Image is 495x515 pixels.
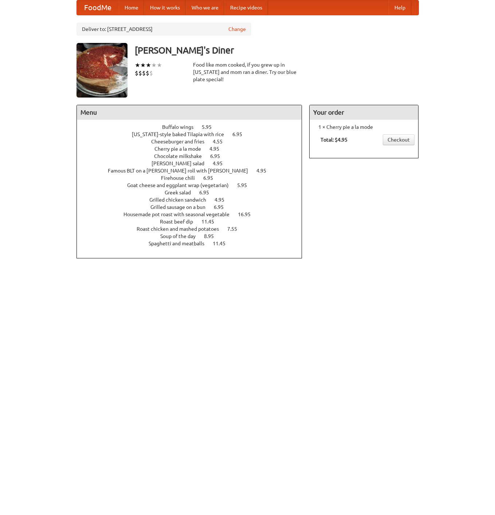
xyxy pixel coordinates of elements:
[186,0,224,15] a: Who we are
[140,61,146,69] li: ★
[224,0,268,15] a: Recipe videos
[215,197,232,203] span: 4.95
[138,69,142,77] li: $
[108,168,255,174] span: Famous BLT on a [PERSON_NAME] roll with [PERSON_NAME]
[161,175,227,181] a: Firehouse chili 6.95
[209,146,227,152] span: 4.95
[160,219,228,225] a: Roast beef dip 11.45
[162,124,201,130] span: Buffalo wings
[135,61,140,69] li: ★
[144,0,186,15] a: How it works
[199,190,216,195] span: 6.95
[152,161,236,166] a: [PERSON_NAME] salad 4.95
[149,241,212,246] span: Spaghetti and meatballs
[77,0,119,15] a: FoodMe
[214,204,231,210] span: 6.95
[237,182,254,188] span: 5.95
[123,211,264,217] a: Housemade pot roast with seasonal vegetable 16.95
[151,61,157,69] li: ★
[383,134,415,145] a: Checkout
[228,25,246,33] a: Change
[132,131,231,137] span: [US_STATE]-style baked Tilapia with rice
[160,233,227,239] a: Soup of the day 8.95
[213,241,233,246] span: 11.45
[160,233,203,239] span: Soup of the day
[149,197,213,203] span: Grilled chicken sandwich
[157,61,162,69] li: ★
[161,175,202,181] span: Firehouse chili
[77,105,302,120] h4: Menu
[127,182,260,188] a: Goat cheese and eggplant wrap (vegetarian) 5.95
[142,69,146,77] li: $
[152,161,212,166] span: [PERSON_NAME] salad
[389,0,411,15] a: Help
[213,161,230,166] span: 4.95
[151,139,236,144] a: Cheeseburger and fries 4.55
[135,43,419,58] h3: [PERSON_NAME]'s Diner
[201,219,221,225] span: 11.45
[108,168,280,174] a: Famous BLT on a [PERSON_NAME] roll with [PERSON_NAME] 4.95
[321,137,347,143] b: Total: $4.95
[132,131,256,137] a: [US_STATE]-style baked Tilapia with rice 6.95
[146,61,151,69] li: ★
[76,23,251,36] div: Deliver to: [STREET_ADDRESS]
[256,168,274,174] span: 4.95
[154,153,209,159] span: Chocolate milkshake
[202,124,219,130] span: 5.95
[162,124,225,130] a: Buffalo wings 5.95
[127,182,236,188] span: Goat cheese and eggplant wrap (vegetarian)
[76,43,127,98] img: angular.jpg
[146,69,149,77] li: $
[210,153,227,159] span: 6.95
[165,190,198,195] span: Greek salad
[149,69,153,77] li: $
[123,211,237,217] span: Housemade pot roast with seasonal vegetable
[149,241,239,246] a: Spaghetti and meatballs 11.45
[154,153,233,159] a: Chocolate milkshake 6.95
[149,197,238,203] a: Grilled chicken sandwich 4.95
[137,226,251,232] a: Roast chicken and mashed potatoes 7.55
[160,219,200,225] span: Roast beef dip
[203,175,220,181] span: 6.95
[119,0,144,15] a: Home
[151,139,212,144] span: Cheeseburger and fries
[150,204,213,210] span: Grilled sausage on a bun
[165,190,223,195] a: Greek salad 6.95
[150,204,237,210] a: Grilled sausage on a bun 6.95
[135,69,138,77] li: $
[310,105,418,120] h4: Your order
[193,61,302,83] div: Food like mom cooked, if you grew up in [US_STATE] and mom ran a diner. Try our blue plate special!
[313,123,415,131] li: 1 × Cherry pie a la mode
[154,146,208,152] span: Cherry pie a la mode
[154,146,233,152] a: Cherry pie a la mode 4.95
[238,211,258,217] span: 16.95
[204,233,221,239] span: 8.95
[227,226,244,232] span: 7.55
[232,131,250,137] span: 6.95
[137,226,226,232] span: Roast chicken and mashed potatoes
[213,139,230,144] span: 4.55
